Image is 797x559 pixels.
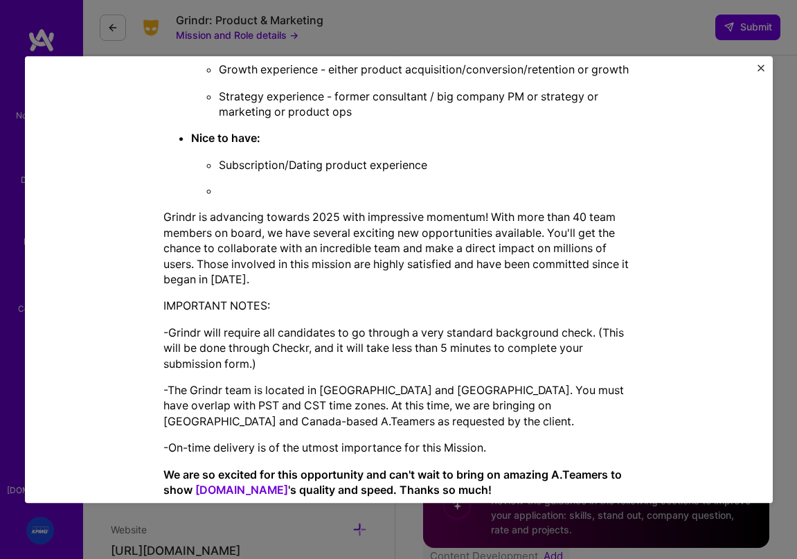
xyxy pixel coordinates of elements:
a: [DOMAIN_NAME] [195,483,288,497]
p: -The Grindr team is located in [GEOGRAPHIC_DATA] and [GEOGRAPHIC_DATA]. You must have overlap wit... [163,382,634,429]
p: Subscription/Dating product experience [219,157,634,172]
p: Grindr is advancing towards 2025 with impressive momentum! With more than 40 team members on boar... [163,210,634,287]
p: Growth experience - either product acquisition/conversion/retention or growth [219,62,634,77]
p: IMPORTANT NOTES: [163,299,634,314]
button: Close [758,64,764,79]
strong: Nice to have: [191,132,260,145]
strong: 's quality and speed. Thanks so much! [288,483,492,497]
p: Strategy experience - former consultant / big company PM or strategy or marketing or product ops [219,89,634,120]
p: -Grindr will require all candidates to go through a very standard background check. (This will be... [163,325,634,371]
strong: We are so excited for this opportunity and can't wait to bring on amazing A.Teamers to show [163,468,622,497]
p: -On-time delivery is of the utmost importance for this Mission. [163,440,634,455]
